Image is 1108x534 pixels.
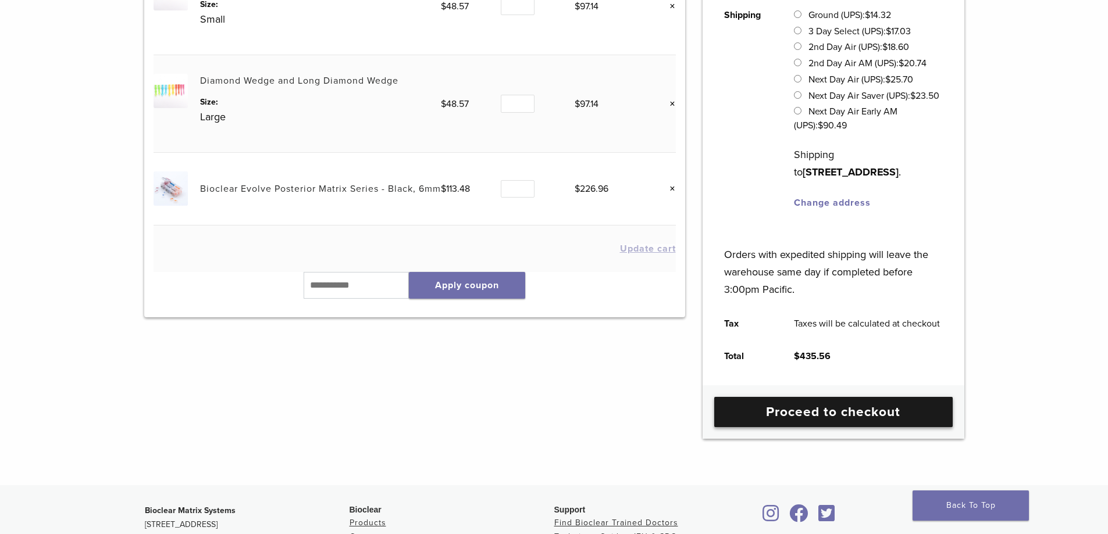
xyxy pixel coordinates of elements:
a: Bioclear [759,511,783,523]
a: Products [350,518,386,528]
span: $ [575,1,580,12]
th: Total [711,340,781,372]
span: Support [554,505,586,514]
span: $ [882,41,888,53]
label: Ground (UPS): [808,9,891,21]
a: Back To Top [913,490,1029,521]
span: $ [575,183,580,195]
button: Update cart [620,244,676,253]
bdi: 23.50 [910,90,939,102]
strong: [STREET_ADDRESS] [803,166,899,178]
th: Tax [711,307,781,340]
a: Bioclear [815,511,839,523]
bdi: 48.57 [441,1,469,12]
bdi: 14.32 [865,9,891,21]
span: $ [441,98,446,110]
bdi: 97.14 [575,1,598,12]
bdi: 97.14 [575,98,598,110]
label: 3 Day Select (UPS): [808,26,911,37]
span: $ [575,98,580,110]
img: Bioclear Evolve Posterior Matrix Series - Black, 6mm [154,171,188,206]
span: $ [818,120,823,131]
p: Orders with expedited shipping will leave the warehouse same day if completed before 3:00pm Pacific. [724,228,942,298]
span: $ [865,9,870,21]
td: Taxes will be calculated at checkout [781,307,953,340]
label: Next Day Air (UPS): [808,74,913,85]
bdi: 226.96 [575,183,608,195]
a: Bioclear [786,511,813,523]
a: Remove this item [661,96,676,112]
label: 2nd Day Air AM (UPS): [808,58,927,69]
strong: Bioclear Matrix Systems [145,506,236,515]
span: $ [910,90,915,102]
label: Next Day Air Early AM (UPS): [794,106,897,131]
span: $ [886,26,891,37]
span: $ [899,58,904,69]
bdi: 90.49 [818,120,847,131]
dt: Size: [200,96,441,108]
span: $ [794,350,800,362]
button: Apply coupon [409,272,525,299]
a: Diamond Wedge and Long Diamond Wedge [200,75,398,87]
span: $ [441,183,446,195]
p: Large [200,108,441,126]
bdi: 20.74 [899,58,927,69]
label: Next Day Air Saver (UPS): [808,90,939,102]
bdi: 17.03 [886,26,911,37]
span: Bioclear [350,505,382,514]
label: 2nd Day Air (UPS): [808,41,909,53]
a: Bioclear Evolve Posterior Matrix Series - Black, 6mm [200,183,441,195]
a: Find Bioclear Trained Doctors [554,518,678,528]
span: $ [885,74,890,85]
span: $ [441,1,446,12]
p: Small [200,10,441,28]
img: Diamond Wedge and Long Diamond Wedge [154,74,188,108]
bdi: 435.56 [794,350,831,362]
a: Proceed to checkout [714,397,953,427]
a: Change address [794,197,871,209]
p: Shipping to . [794,146,942,181]
bdi: 25.70 [885,74,913,85]
a: Remove this item [661,181,676,196]
bdi: 18.60 [882,41,909,53]
bdi: 48.57 [441,98,469,110]
bdi: 113.48 [441,183,470,195]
